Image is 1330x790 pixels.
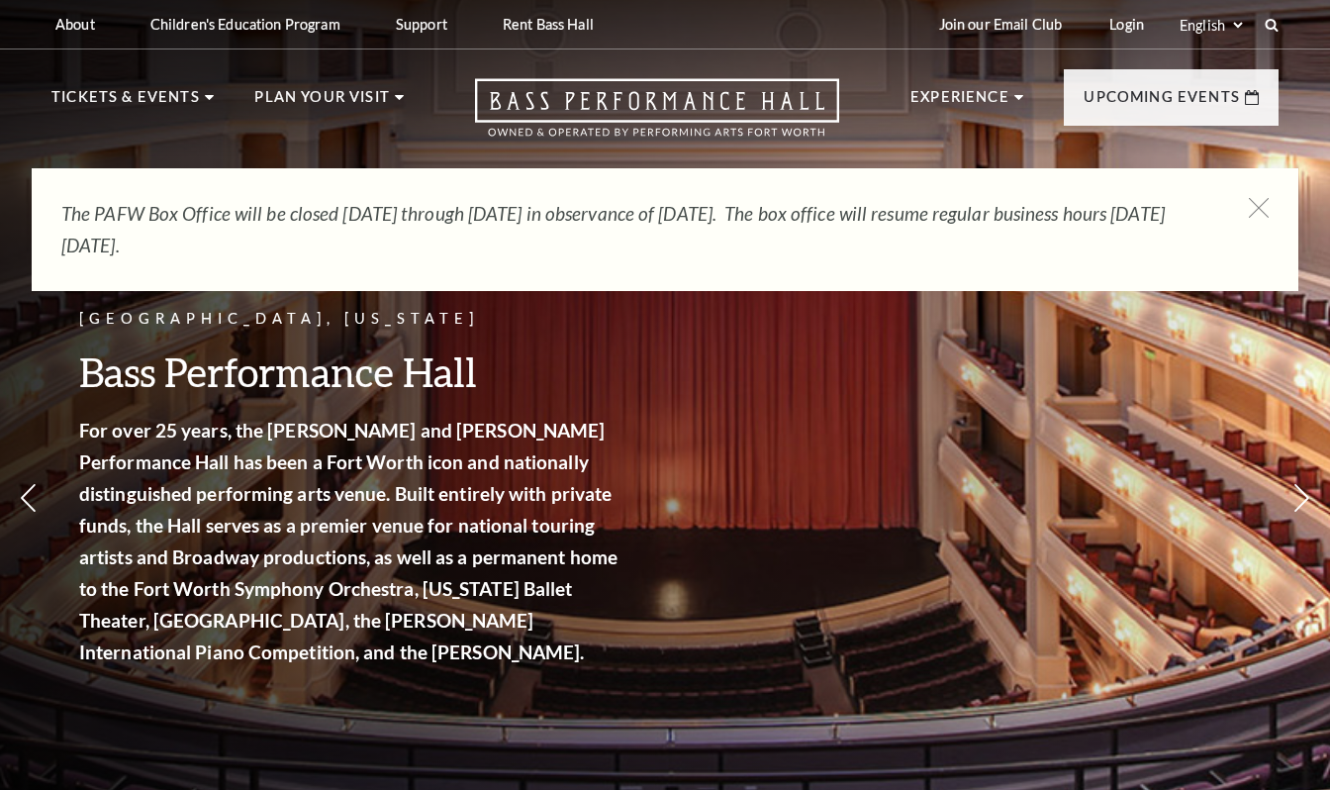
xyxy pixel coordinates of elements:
p: Upcoming Events [1084,85,1240,121]
p: Tickets & Events [51,85,200,121]
select: Select: [1176,16,1246,35]
em: The PAFW Box Office will be closed [DATE] through [DATE] in observance of [DATE]. The box office ... [61,202,1165,256]
p: About [55,16,95,33]
p: Children's Education Program [150,16,340,33]
h3: Bass Performance Hall [79,346,623,397]
p: [GEOGRAPHIC_DATA], [US_STATE] [79,307,623,332]
strong: For over 25 years, the [PERSON_NAME] and [PERSON_NAME] Performance Hall has been a Fort Worth ico... [79,419,617,663]
p: Support [396,16,447,33]
p: Experience [910,85,1009,121]
p: Plan Your Visit [254,85,390,121]
p: Rent Bass Hall [503,16,594,33]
